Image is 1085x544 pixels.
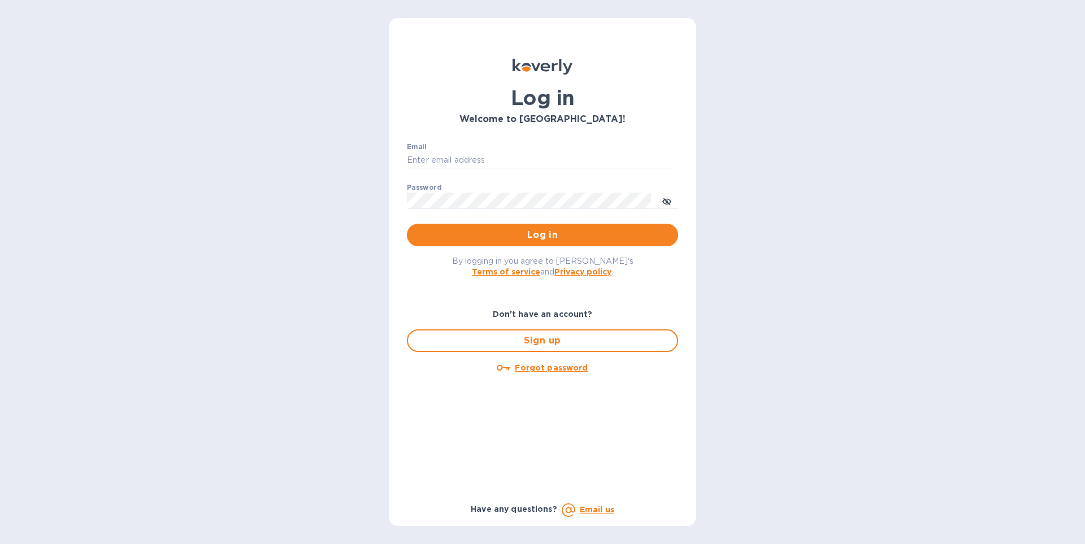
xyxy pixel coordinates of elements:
[554,267,611,276] a: Privacy policy
[452,256,633,276] span: By logging in you agree to [PERSON_NAME]'s and .
[472,267,540,276] a: Terms of service
[407,184,441,191] label: Password
[407,143,427,150] label: Email
[471,504,557,513] b: Have any questions?
[407,152,678,169] input: Enter email address
[407,224,678,246] button: Log in
[407,86,678,110] h1: Log in
[417,334,668,347] span: Sign up
[656,189,678,212] button: toggle password visibility
[515,363,588,372] u: Forgot password
[513,59,572,75] img: Koverly
[416,228,669,242] span: Log in
[407,114,678,125] h3: Welcome to [GEOGRAPHIC_DATA]!
[493,310,593,319] b: Don't have an account?
[407,329,678,352] button: Sign up
[580,505,614,514] a: Email us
